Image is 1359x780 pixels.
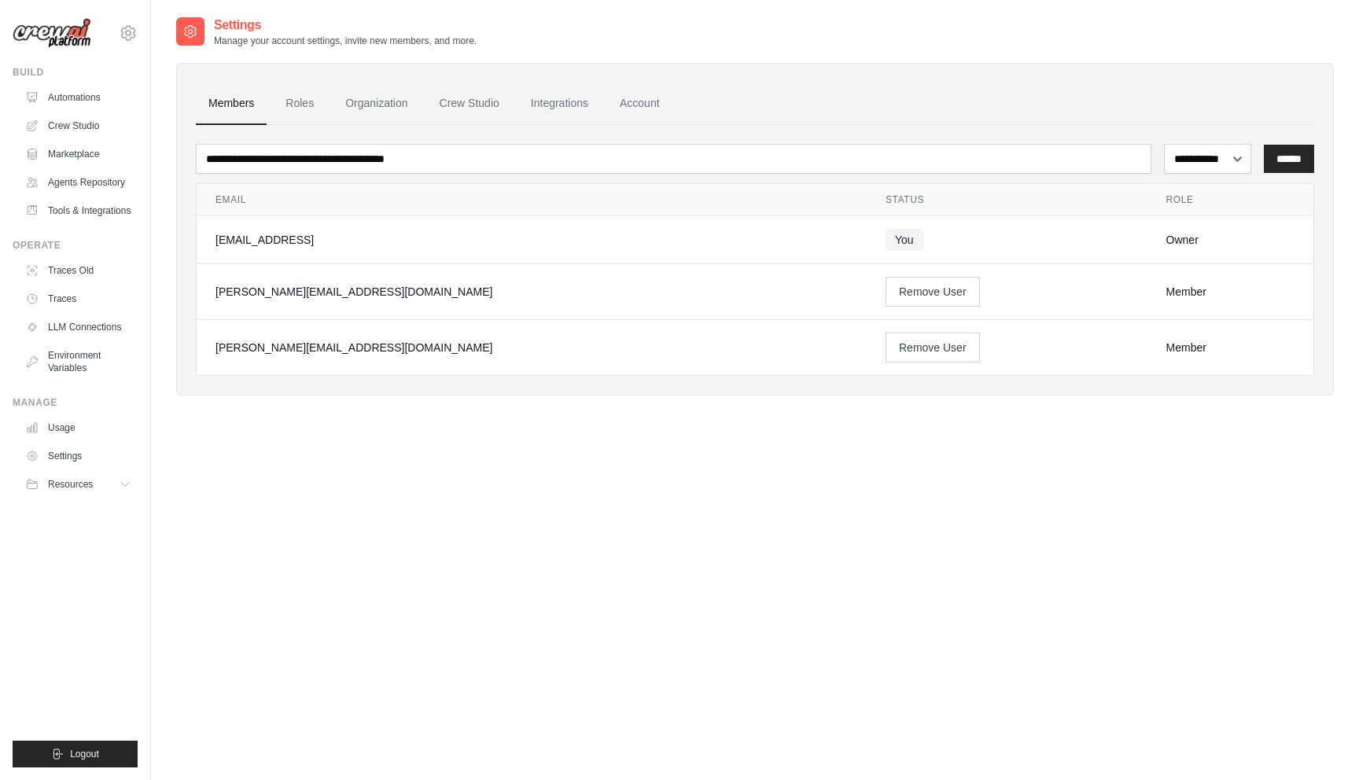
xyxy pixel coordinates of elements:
[19,198,138,223] a: Tools & Integrations
[48,478,93,491] span: Resources
[215,232,848,248] div: [EMAIL_ADDRESS]
[19,315,138,340] a: LLM Connections
[19,443,138,469] a: Settings
[13,66,138,79] div: Build
[886,277,980,307] button: Remove User
[215,284,848,300] div: [PERSON_NAME][EMAIL_ADDRESS][DOMAIN_NAME]
[867,184,1147,216] th: Status
[19,170,138,195] a: Agents Repository
[1166,284,1295,300] div: Member
[19,472,138,497] button: Resources
[13,239,138,252] div: Operate
[273,83,326,125] a: Roles
[427,83,512,125] a: Crew Studio
[19,343,138,381] a: Environment Variables
[214,16,477,35] h2: Settings
[19,415,138,440] a: Usage
[13,18,91,49] img: Logo
[886,229,923,251] span: You
[196,83,267,125] a: Members
[19,113,138,138] a: Crew Studio
[1147,184,1313,216] th: Role
[70,748,99,760] span: Logout
[19,85,138,110] a: Automations
[607,83,672,125] a: Account
[19,258,138,283] a: Traces Old
[1166,340,1295,355] div: Member
[1166,232,1295,248] div: Owner
[13,741,138,767] button: Logout
[197,184,867,216] th: Email
[886,333,980,362] button: Remove User
[215,340,848,355] div: [PERSON_NAME][EMAIL_ADDRESS][DOMAIN_NAME]
[13,396,138,409] div: Manage
[19,142,138,167] a: Marketplace
[518,83,601,125] a: Integrations
[19,286,138,311] a: Traces
[333,83,420,125] a: Organization
[214,35,477,47] p: Manage your account settings, invite new members, and more.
